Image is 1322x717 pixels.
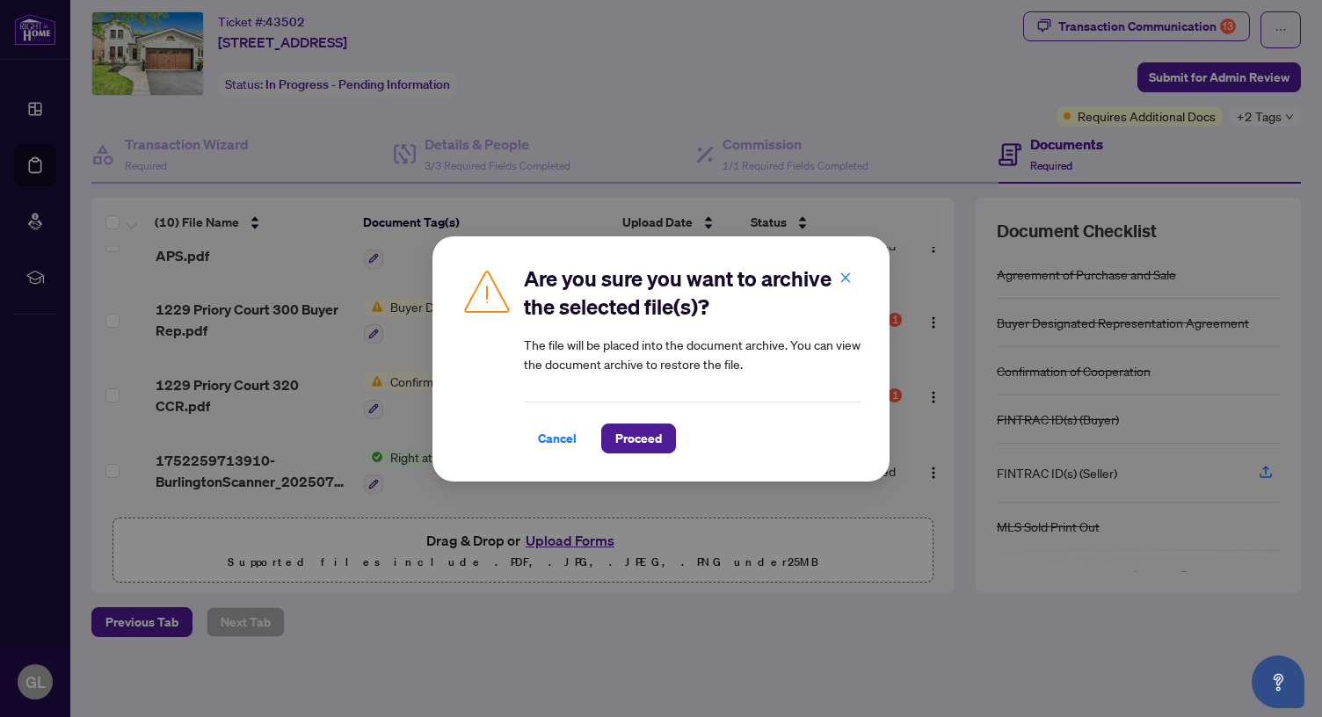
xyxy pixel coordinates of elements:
[524,424,591,453] button: Cancel
[615,424,662,453] span: Proceed
[601,424,676,453] button: Proceed
[538,424,577,453] span: Cancel
[524,335,861,373] article: The file will be placed into the document archive. You can view the document archive to restore t...
[1252,655,1304,708] button: Open asap
[839,271,852,283] span: close
[461,264,513,317] img: Caution Icon
[524,264,861,321] h2: Are you sure you want to archive the selected file(s)?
